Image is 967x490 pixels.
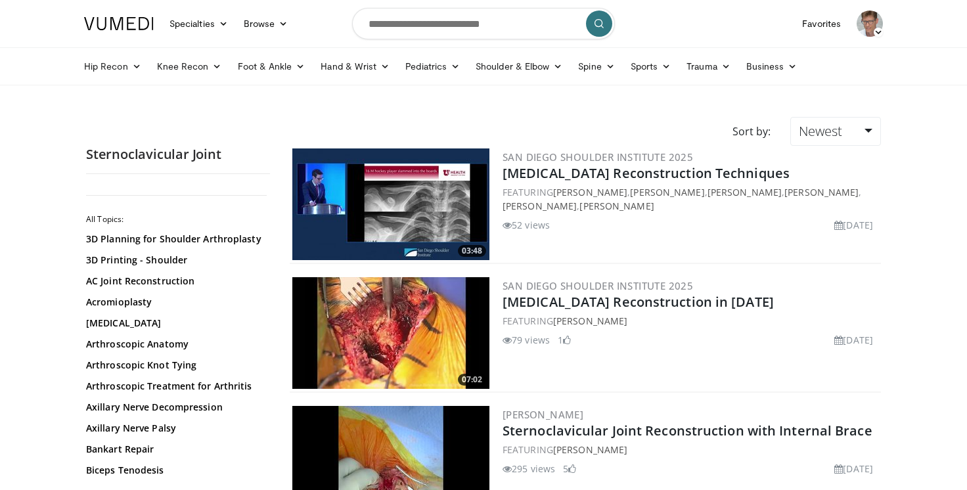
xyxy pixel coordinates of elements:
[230,53,313,79] a: Foot & Ankle
[834,462,873,476] li: [DATE]
[86,359,263,372] a: Arthroscopic Knot Tying
[86,338,263,351] a: Arthroscopic Anatomy
[86,464,263,477] a: Biceps Tenodesis
[503,333,550,347] li: 79 views
[570,53,622,79] a: Spine
[468,53,570,79] a: Shoulder & Elbow
[503,218,550,232] li: 52 views
[558,333,571,347] li: 1
[553,443,627,456] a: [PERSON_NAME]
[708,186,782,198] a: [PERSON_NAME]
[397,53,468,79] a: Pediatrics
[834,218,873,232] li: [DATE]
[84,17,154,30] img: VuMedi Logo
[790,117,881,146] a: Newest
[503,150,693,164] a: San Diego Shoulder Institute 2025
[784,186,859,198] a: [PERSON_NAME]
[292,277,489,389] a: 07:02
[503,314,878,328] div: FEATURING
[723,117,780,146] div: Sort by:
[503,443,878,457] div: FEATURING
[679,53,738,79] a: Trauma
[503,164,790,182] a: [MEDICAL_DATA] Reconstruction Techniques
[738,53,805,79] a: Business
[86,401,263,414] a: Axillary Nerve Decompression
[503,422,872,439] a: Sternoclavicular Joint Reconstruction with Internal Brace
[149,53,230,79] a: Knee Recon
[86,254,263,267] a: 3D Printing - Shoulder
[503,293,774,311] a: [MEDICAL_DATA] Reconstruction in [DATE]
[292,148,489,260] a: 03:48
[799,122,842,140] span: Newest
[162,11,236,37] a: Specialties
[458,245,486,257] span: 03:48
[563,462,576,476] li: 5
[76,53,149,79] a: Hip Recon
[503,462,555,476] li: 295 views
[292,277,489,389] img: 4d1f587c-b296-4420-8061-52b60a5149ee.300x170_q85_crop-smart_upscale.jpg
[313,53,397,79] a: Hand & Wrist
[623,53,679,79] a: Sports
[503,185,878,213] div: FEATURING , , , , ,
[86,443,263,456] a: Bankart Repair
[86,380,263,393] a: Arthroscopic Treatment for Arthritis
[794,11,849,37] a: Favorites
[553,315,627,327] a: [PERSON_NAME]
[86,422,263,435] a: Axillary Nerve Palsy
[553,186,627,198] a: [PERSON_NAME]
[857,11,883,37] img: Avatar
[86,296,263,309] a: Acromioplasty
[630,186,704,198] a: [PERSON_NAME]
[579,200,654,212] a: [PERSON_NAME]
[834,333,873,347] li: [DATE]
[352,8,615,39] input: Search topics, interventions
[86,146,270,163] h2: Sternoclavicular Joint
[292,148,489,260] img: 66f6b607-1699-49d5-ad9f-2a8460348553.300x170_q85_crop-smart_upscale.jpg
[503,408,583,421] a: [PERSON_NAME]
[86,233,263,246] a: 3D Planning for Shoulder Arthroplasty
[86,317,263,330] a: [MEDICAL_DATA]
[236,11,296,37] a: Browse
[86,275,263,288] a: AC Joint Reconstruction
[458,374,486,386] span: 07:02
[503,279,693,292] a: San Diego Shoulder Institute 2025
[503,200,577,212] a: [PERSON_NAME]
[86,214,267,225] h2: All Topics:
